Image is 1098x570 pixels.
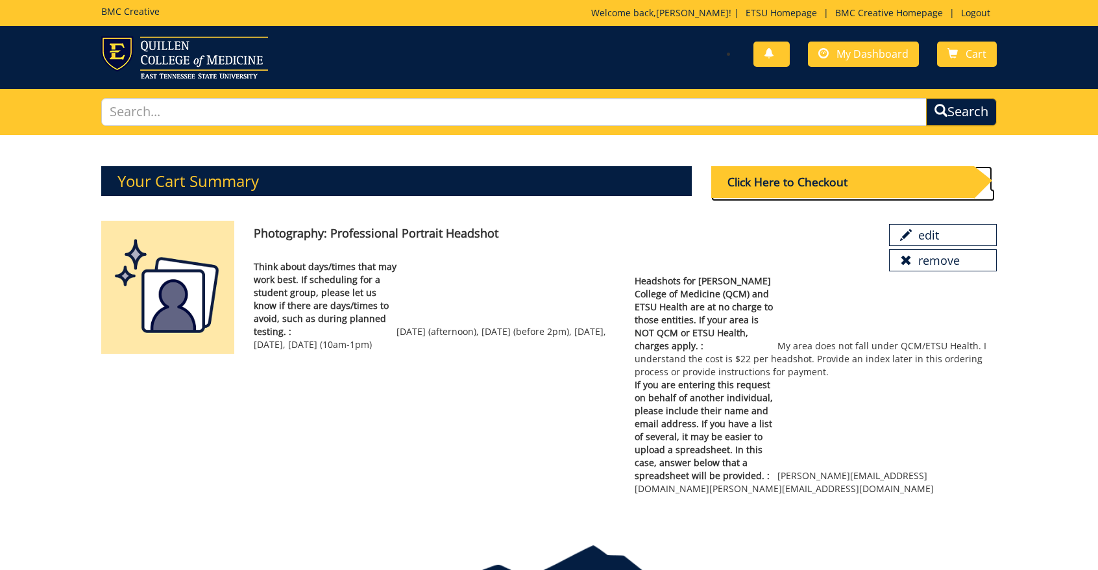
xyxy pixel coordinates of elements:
a: My Dashboard [808,42,919,67]
img: ETSU logo [101,36,268,79]
h5: BMC Creative [101,6,160,16]
a: [PERSON_NAME] [656,6,729,19]
a: edit [889,224,997,246]
span: Think about days/times that may work best. If scheduling for a student group, please let us know ... [254,260,396,338]
a: ETSU Homepage [739,6,823,19]
p: Welcome back, ! | | | [591,6,997,19]
span: My Dashboard [836,47,909,61]
p: [PERSON_NAME] [EMAIL_ADDRESS][DOMAIN_NAME] [PERSON_NAME] [EMAIL_ADDRESS][DOMAIN_NAME] [635,378,997,495]
span: Cart [966,47,986,61]
span: If you are entering this request on behalf of another individual, please include their name and e... [635,378,777,482]
a: remove [889,249,997,271]
a: Click Here to Checkout [711,189,995,201]
a: BMC Creative Homepage [829,6,949,19]
p: [DATE] (afternoon), [DATE] (before 2pm), [DATE], [DATE], [DATE] (10am-1pm) [254,260,616,351]
div: Click Here to Checkout [711,166,974,198]
input: Search... [101,98,927,126]
p: My area does not fall under QCM/ETSU Health. I understand the cost is $22 per headshot. Provide a... [635,275,997,378]
img: professional%20headshot-67378096684f55.61600954.png [101,221,234,354]
h4: Photography: Professional Portrait Headshot [254,227,870,240]
h3: Your Cart Summary [101,166,692,196]
a: Cart [937,42,997,67]
a: Logout [955,6,997,19]
button: Search [926,98,997,126]
span: Headshots for [PERSON_NAME] College of Medicine (QCM) and ETSU Health are at no charge to those e... [635,275,777,353]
